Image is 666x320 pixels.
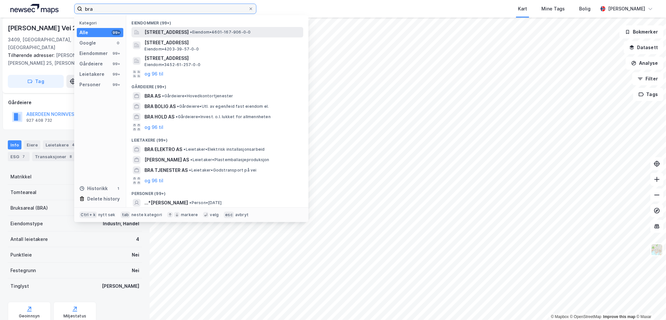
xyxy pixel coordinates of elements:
div: 3409, [GEOGRAPHIC_DATA], [GEOGRAPHIC_DATA] [8,36,116,51]
div: 99+ [112,30,121,35]
div: Leietakere (99+) [126,132,308,144]
div: Delete history [87,195,120,203]
div: 927 408 732 [26,118,52,123]
span: Tilhørende adresser: [8,52,56,58]
div: 4 [70,142,76,148]
span: Eiendom • 4601-167-906-0-0 [190,30,251,35]
a: OpenStreetMap [570,314,602,319]
div: Eiendomstype [10,220,43,228]
div: Antall leietakere [10,235,48,243]
div: Miljøstatus [63,313,86,319]
div: Geoinnsyn [19,313,40,319]
div: Mine Tags [541,5,565,13]
a: Improve this map [603,314,635,319]
div: Bolig [579,5,591,13]
div: neste kategori [131,212,162,217]
div: Nei [132,267,139,274]
div: [PERSON_NAME] [102,282,139,290]
div: [PERSON_NAME] Vei 21 [8,23,81,33]
span: • [183,147,185,152]
div: 0 [116,40,121,46]
div: Google [79,39,96,47]
div: Kontrollprogram for chat [633,289,666,320]
div: Personer [79,81,101,89]
div: 99+ [112,51,121,56]
span: Leietaker • Godstransport på vei [189,168,256,173]
button: og 96 til [144,123,163,131]
div: 8 [68,153,74,160]
div: 1 [116,186,121,191]
span: Leietaker • Plastemballasjeproduksjon [190,157,269,162]
div: Matrikkel [10,173,32,181]
div: Gårdeiere (99+) [126,79,308,91]
div: 99+ [112,72,121,77]
div: Tinglyst [10,282,29,290]
span: Gårdeiere • Utl. av egen/leid fast eiendom el. [177,104,269,109]
div: ESG [8,152,30,161]
div: Alle [79,29,88,36]
div: avbryt [235,212,249,217]
span: • [176,114,178,119]
div: Festegrunn [10,267,36,274]
button: Datasett [624,41,663,54]
div: Nei [132,251,139,259]
div: Kategori [79,21,123,25]
span: • [162,93,164,98]
button: Tags [633,88,663,101]
div: 7 [20,153,27,160]
span: • [189,200,191,205]
span: [STREET_ADDRESS] [144,28,189,36]
button: Tag [8,75,64,88]
div: Industri, Handel [103,220,139,228]
span: BRA BOLIG AS [144,103,176,110]
div: 99+ [112,61,121,66]
span: Gårdeiere • Invest. o.l. lukket for allmennheten [176,114,270,119]
div: nytt søk [98,212,116,217]
div: Ctrl + k [79,212,97,218]
span: • [190,30,192,35]
div: tab [121,212,130,218]
input: Søk på adresse, matrikkel, gårdeiere, leietakere eller personer [82,4,248,14]
div: Bruksareal (BRA) [10,204,48,212]
button: Filter [632,72,663,85]
span: BRA HOLD AS [144,113,174,121]
div: Kart [518,5,527,13]
div: [PERSON_NAME] [608,5,645,13]
span: • [190,157,192,162]
span: Person • [DATE] [189,200,222,205]
div: Eiendommer [79,49,108,57]
div: [PERSON_NAME] Vei 23, [PERSON_NAME] 25, [PERSON_NAME] 27 [8,51,137,67]
span: BRA AS [144,92,161,100]
button: og 96 til [144,177,163,185]
div: Transaksjoner [32,152,77,161]
span: Leietaker • Elektrisk installasjonsarbeid [183,147,265,152]
div: Tomteareal [10,188,36,196]
span: BRA TJENESTER AS [144,166,188,174]
span: • [189,168,191,173]
img: Z [651,243,663,256]
div: markere [181,212,198,217]
div: Eiere [24,140,40,149]
div: 4 [136,235,139,243]
div: Personer (99+) [126,186,308,198]
span: • [177,104,179,109]
span: BRA ELEKTRO AS [144,146,182,153]
div: Gårdeiere [8,99,142,106]
div: Historikk [79,185,108,192]
div: Info [8,140,21,149]
button: Analyse [626,57,663,70]
span: ...*[PERSON_NAME] [144,199,188,207]
span: [PERSON_NAME] AS [144,156,189,164]
img: logo.a4113a55bc3d86da70a041830d287a7e.svg [10,4,59,14]
span: Eiendom • 3452-61-257-0-0 [144,62,200,67]
div: Leietakere [43,140,79,149]
div: Gårdeiere [79,60,103,68]
button: Bokmerker [619,25,663,38]
div: velg [210,212,219,217]
a: Mapbox [551,314,569,319]
span: [STREET_ADDRESS] [144,39,301,47]
div: Leietakere [79,70,104,78]
div: 99+ [112,82,121,87]
span: [STREET_ADDRESS] [144,54,301,62]
span: Eiendom • 4203-39-57-0-0 [144,47,198,52]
